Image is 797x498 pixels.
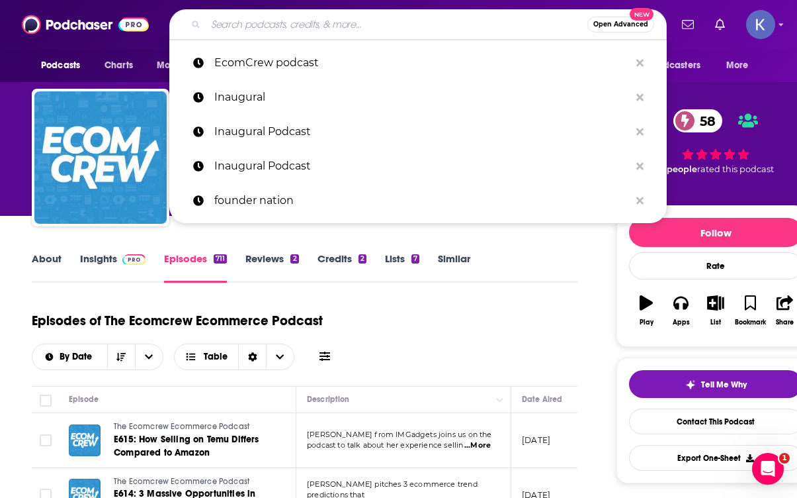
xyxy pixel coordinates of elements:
span: New [630,8,653,21]
p: Inaugural [214,80,630,115]
a: Charts [96,53,141,78]
a: founder nation [169,183,667,218]
span: rated this podcast [697,164,774,174]
a: Inaugural Podcast [169,149,667,183]
span: Tell Me Why [701,379,747,390]
p: [DATE] [522,434,550,446]
a: Show notifications dropdown [710,13,730,36]
div: Share [776,319,794,326]
button: open menu [32,53,97,78]
a: Inaugural [169,80,667,115]
a: Lists7 [385,252,419,283]
div: List [710,319,721,326]
a: Inaugural Podcast [169,115,667,149]
a: Credits2 [317,252,366,283]
div: Date Aired [522,391,562,407]
div: 7 [411,254,419,264]
button: Bookmark [733,287,767,334]
a: The Ecomcrew Ecommerce Podcast [114,476,273,488]
span: Podcasts [41,56,80,75]
span: Open Advanced [593,21,648,28]
p: EcomCrew podcast [214,46,630,80]
div: 2 [358,254,366,264]
span: Logged in as kristina.caracciolo [746,10,775,39]
button: Sort Direction [107,344,135,370]
h2: Choose List sort [32,344,163,370]
span: 58 [687,109,722,132]
div: Description [307,391,349,407]
div: Apps [673,319,690,326]
button: Column Actions [492,392,508,408]
a: Episodes711 [164,252,227,283]
div: Bookmark [735,319,766,326]
button: Open AdvancedNew [587,17,654,32]
button: Choose View [174,344,295,370]
img: User Profile [746,10,775,39]
img: tell me why sparkle [685,379,696,390]
span: ...More [464,440,491,451]
button: open menu [717,53,765,78]
button: Play [629,287,663,334]
iframe: Intercom live chat [752,453,784,485]
button: open menu [32,352,107,362]
a: E615: How Selling on Temu Differs Compared to Amazon [114,433,273,460]
div: Play [640,319,653,326]
button: Apps [663,287,698,334]
span: The Ecomcrew Ecommerce Podcast [114,477,249,486]
span: The Ecomcrew Ecommerce Podcast [114,422,249,431]
div: Sort Direction [238,344,266,370]
a: InsightsPodchaser Pro [80,252,146,283]
img: Podchaser Pro [122,254,146,265]
h1: Episodes of The Ecomcrew Ecommerce Podcast [32,313,323,329]
div: Episode [69,391,99,407]
span: 1 [779,453,790,464]
a: Similar [438,252,470,283]
div: 2 [290,254,298,264]
div: 711 [214,254,227,264]
span: [PERSON_NAME] from IMGadgets joins us on the [307,430,492,439]
a: About [32,252,62,283]
span: Toggle select row [40,434,52,446]
a: 58 [673,109,722,132]
button: open menu [147,53,221,78]
button: open menu [628,53,720,78]
button: open menu [135,344,163,370]
span: E615: How Selling on Temu Differs Compared to Amazon [114,434,259,458]
p: founder nation [214,183,630,218]
input: Search podcasts, credits, & more... [206,14,587,35]
span: Table [204,352,228,362]
img: The Ecomcrew Ecommerce Podcast [34,91,167,224]
span: Monitoring [157,56,204,75]
span: Charts [105,56,133,75]
a: EcomCrew podcast [169,46,667,80]
span: For Podcasters [637,56,700,75]
span: podcast to talk about her experience sellin [307,440,463,450]
button: List [698,287,733,334]
p: Inaugural Podcast [214,115,630,149]
div: Search podcasts, credits, & more... [169,9,667,40]
a: The Ecomcrew Ecommerce Podcast [114,421,273,433]
img: Podchaser - Follow, Share and Rate Podcasts [22,12,149,37]
span: More [726,56,749,75]
a: Reviews2 [245,252,298,283]
p: Inaugural Podcast [214,149,630,183]
button: Show profile menu [746,10,775,39]
a: Show notifications dropdown [677,13,699,36]
span: 2 people [659,164,697,174]
span: By Date [60,352,97,362]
